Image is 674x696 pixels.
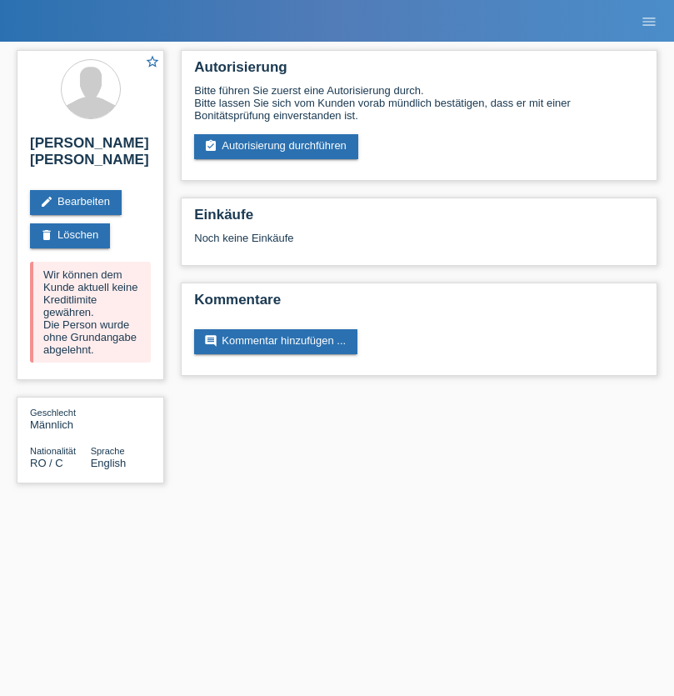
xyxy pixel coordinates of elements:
a: deleteLöschen [30,223,110,248]
h2: [PERSON_NAME] [PERSON_NAME] [30,135,151,177]
div: Bitte führen Sie zuerst eine Autorisierung durch. Bitte lassen Sie sich vom Kunden vorab mündlich... [194,84,644,122]
i: edit [40,195,53,208]
span: Sprache [91,446,125,456]
i: menu [641,13,657,30]
span: Rumänien / C / 18.11.2021 [30,457,63,469]
a: editBearbeiten [30,190,122,215]
i: delete [40,228,53,242]
h2: Einkäufe [194,207,644,232]
h2: Autorisierung [194,59,644,84]
h2: Kommentare [194,292,644,317]
span: English [91,457,127,469]
a: assignment_turned_inAutorisierung durchführen [194,134,358,159]
span: Geschlecht [30,408,76,418]
div: Männlich [30,406,91,431]
a: star_border [145,54,160,72]
span: Nationalität [30,446,76,456]
a: commentKommentar hinzufügen ... [194,329,357,354]
a: menu [632,16,666,26]
i: comment [204,334,217,348]
i: star_border [145,54,160,69]
i: assignment_turned_in [204,139,217,153]
div: Wir können dem Kunde aktuell keine Kreditlimite gewähren. Die Person wurde ohne Grundangabe abgel... [30,262,151,363]
div: Noch keine Einkäufe [194,232,644,257]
